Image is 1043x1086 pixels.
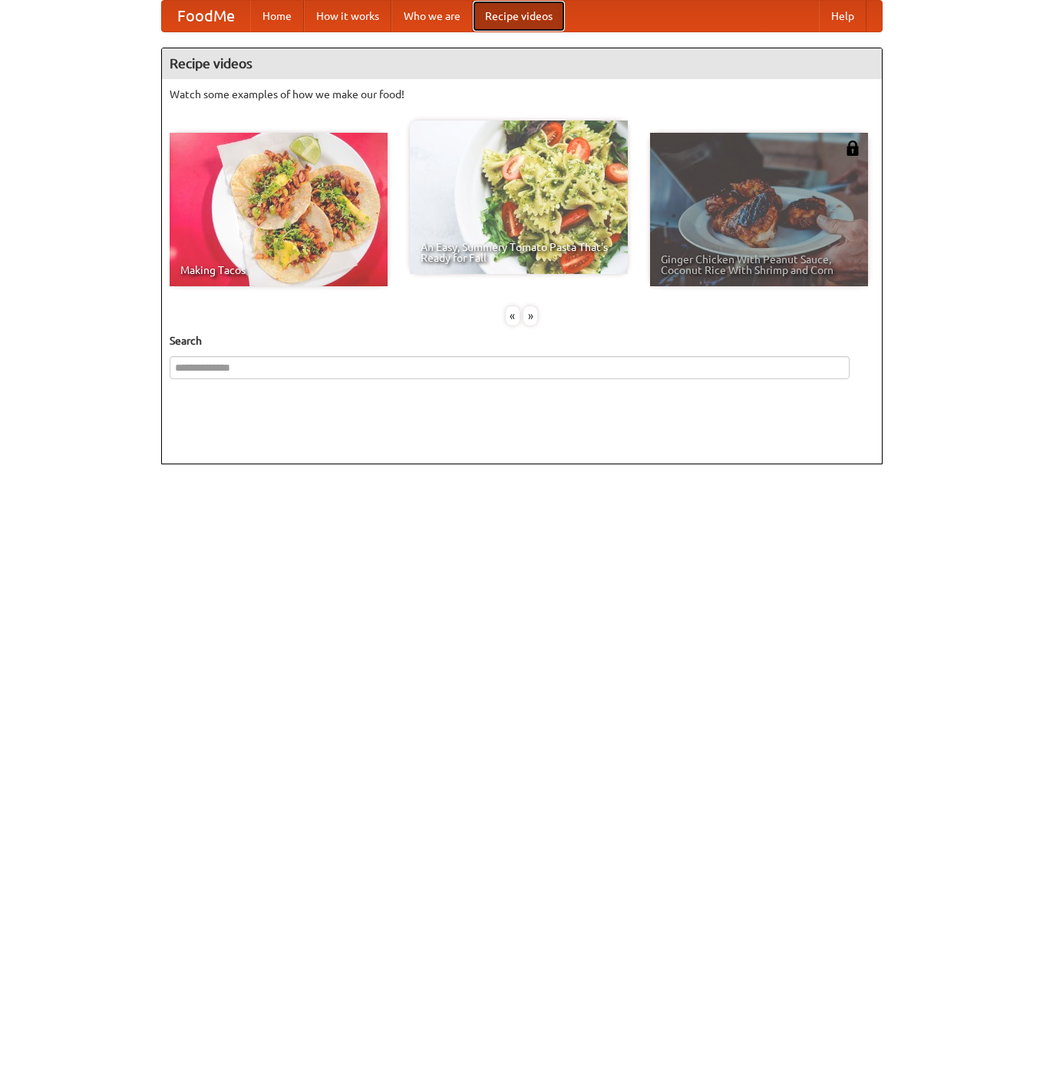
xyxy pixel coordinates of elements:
a: Help [819,1,866,31]
span: Making Tacos [180,265,377,276]
a: Recipe videos [473,1,565,31]
h5: Search [170,333,874,348]
a: Home [250,1,304,31]
a: Who we are [391,1,473,31]
a: An Easy, Summery Tomato Pasta That's Ready for Fall [410,120,628,274]
div: » [523,306,537,325]
span: An Easy, Summery Tomato Pasta That's Ready for Fall [421,242,617,263]
h4: Recipe videos [162,48,882,79]
div: « [506,306,520,325]
p: Watch some examples of how we make our food! [170,87,874,102]
img: 483408.png [845,140,860,156]
a: How it works [304,1,391,31]
a: FoodMe [162,1,250,31]
a: Making Tacos [170,133,388,286]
